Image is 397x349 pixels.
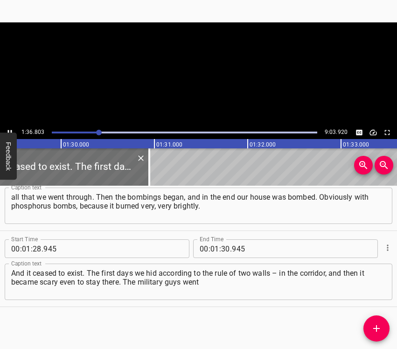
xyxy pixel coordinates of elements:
span: 9:03.920 [325,129,348,135]
button: Play/Pause [4,126,16,139]
text: 01:33.000 [343,141,369,148]
span: : [20,239,22,258]
button: Add Cue [363,315,390,342]
input: 01 [210,239,219,258]
text: 01:31.000 [156,141,182,148]
input: 00 [200,239,209,258]
textarea: And it ceased to exist. The first days we hid according to the rule of two walls – in the corrido... [11,269,386,295]
button: Delete [135,152,147,164]
input: 30 [221,239,230,258]
button: Toggle fullscreen [381,126,393,139]
span: . [230,239,232,258]
button: Cue Options [382,242,394,254]
input: 00 [11,239,20,258]
span: : [219,239,221,258]
text: 01:30.000 [63,141,89,148]
div: Cue Options [382,236,392,260]
input: 01 [22,239,31,258]
button: Toggle captions [353,126,365,139]
span: 1:36.803 [21,129,44,135]
span: : [31,239,33,258]
input: 28 [33,239,42,258]
button: Zoom Out [375,156,393,174]
text: 01:32.000 [250,141,276,148]
input: 945 [232,239,317,258]
span: . [42,239,43,258]
div: Play progress [52,132,317,133]
button: Zoom In [354,156,373,174]
textarea: all that we went through. Then the bombings began, and in the end our house was bombed. Obviously... [11,193,386,219]
span: : [209,239,210,258]
div: Delete Cue [135,152,146,164]
input: 945 [43,239,129,258]
button: Change Playback Speed [367,126,379,139]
